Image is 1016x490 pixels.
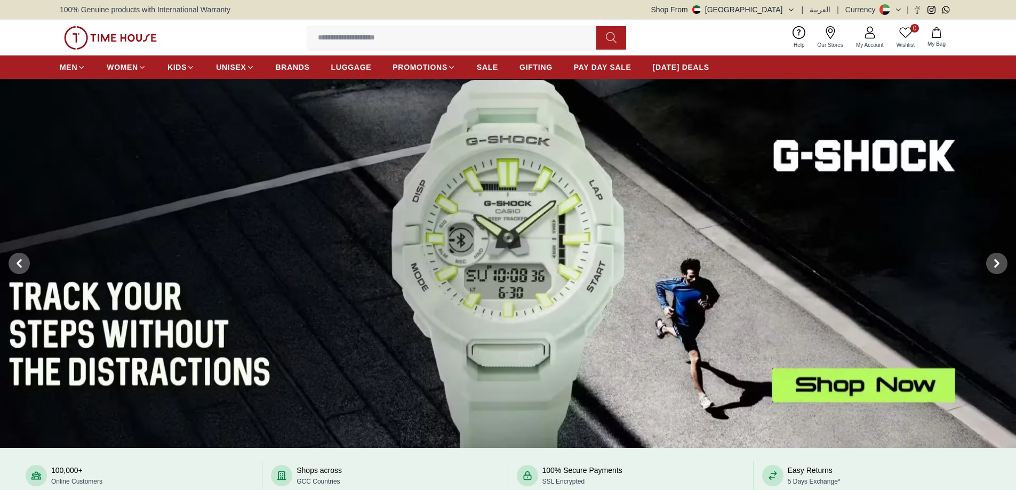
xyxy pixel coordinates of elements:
a: PAY DAY SALE [574,58,631,77]
span: KIDS [167,62,187,73]
a: KIDS [167,58,195,77]
span: 100% Genuine products with International Warranty [60,4,230,15]
span: UNISEX [216,62,246,73]
span: GCC Countries [297,478,340,485]
a: 0Wishlist [890,24,921,51]
span: Help [789,41,809,49]
a: SALE [477,58,498,77]
span: My Account [852,41,888,49]
span: Online Customers [51,478,102,485]
span: 0 [910,24,919,33]
span: PAY DAY SALE [574,62,631,73]
span: LUGGAGE [331,62,372,73]
span: SSL Encrypted [542,478,585,485]
button: العربية [810,4,830,15]
a: BRANDS [276,58,310,77]
a: GIFTING [519,58,553,77]
span: Wishlist [892,41,919,49]
img: ... [64,26,157,50]
a: UNISEX [216,58,254,77]
span: PROMOTIONS [393,62,447,73]
a: Our Stores [811,24,850,51]
a: Help [787,24,811,51]
span: | [907,4,909,15]
span: GIFTING [519,62,553,73]
a: PROMOTIONS [393,58,455,77]
span: | [837,4,839,15]
span: BRANDS [276,62,310,73]
span: Our Stores [813,41,847,49]
span: My Bag [923,40,950,48]
span: WOMEN [107,62,138,73]
a: MEN [60,58,85,77]
div: Shops across [297,465,342,486]
button: My Bag [921,25,952,50]
span: MEN [60,62,77,73]
a: Facebook [913,6,921,14]
a: LUGGAGE [331,58,372,77]
a: [DATE] DEALS [653,58,709,77]
span: 5 Days Exchange* [788,478,841,485]
div: 100,000+ [51,465,102,486]
span: [DATE] DEALS [653,62,709,73]
button: Shop From[GEOGRAPHIC_DATA] [651,4,795,15]
div: Easy Returns [788,465,841,486]
div: 100% Secure Payments [542,465,622,486]
div: Currency [845,4,880,15]
a: Whatsapp [942,6,950,14]
img: United Arab Emirates [692,5,701,14]
a: WOMEN [107,58,146,77]
span: | [802,4,804,15]
a: Instagram [927,6,935,14]
span: SALE [477,62,498,73]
